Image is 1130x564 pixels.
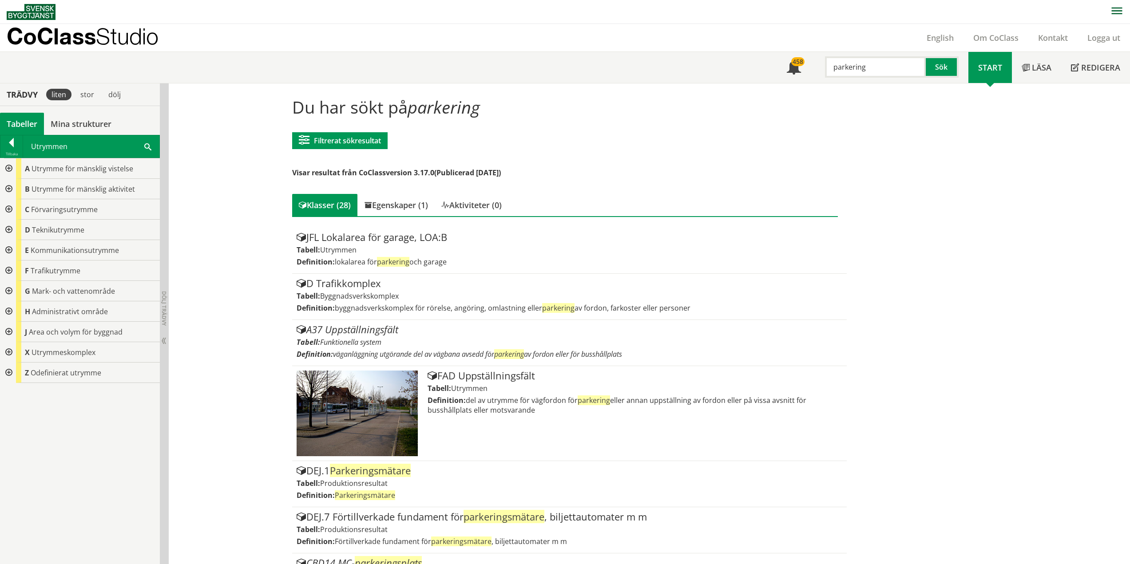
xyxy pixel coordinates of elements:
[1061,52,1130,83] a: Redigera
[25,327,27,337] span: J
[777,52,811,83] a: 458
[297,257,335,267] label: Definition:
[75,89,99,100] div: stor
[434,168,501,177] span: (Publicerad [DATE])
[160,291,168,326] span: Dölj trädvy
[46,89,71,100] div: liten
[428,395,806,415] span: del av utrymme för vägfordon för eller annan uppställning av fordon eller på vissa avsnitt för bu...
[25,164,30,174] span: A
[297,525,320,534] label: Tabell:
[32,164,133,174] span: Utrymme för mänsklig vistelse
[144,142,151,151] span: Sök i tabellen
[408,95,480,118] span: parkering
[926,56,959,78] button: Sök
[357,194,435,216] div: Egenskaper (1)
[1078,32,1130,43] a: Logga ut
[7,31,159,41] p: CoClass
[292,132,388,149] button: Filtrerat sökresultat
[32,184,135,194] span: Utrymme för mänsklig aktivitet
[7,24,178,51] a: CoClassStudio
[297,291,320,301] label: Tabell:
[917,32,963,43] a: English
[32,347,95,357] span: Utrymmeskomplex
[578,395,610,405] span: parkering
[25,225,30,235] span: D
[791,57,805,66] div: 458
[23,135,159,158] div: Utrymmen
[29,327,123,337] span: Area och volym för byggnad
[1028,32,1078,43] a: Kontakt
[25,245,29,255] span: E
[1081,62,1120,73] span: Redigera
[333,349,622,359] span: väganläggning utgörande del av vägbana avsedd för av fordon eller för busshållplats
[25,347,30,357] span: X
[31,245,119,255] span: Kommunikationsutrymme
[297,490,335,500] label: Definition:
[978,62,1002,73] span: Start
[7,4,56,20] img: Svensk Byggtjänst
[297,478,320,488] label: Tabell:
[787,61,801,75] span: Notifikationer
[96,23,159,49] span: Studio
[435,194,508,216] div: Aktiviteter (0)
[320,291,399,301] span: Byggnadsverkskomplex
[297,232,842,243] div: JFL Lokalarea för garage, LOA:B
[2,90,43,99] div: Trädvy
[428,371,842,381] div: FAD Uppställningsfält
[0,150,23,158] div: Tillbaka
[103,89,126,100] div: dölj
[25,286,30,296] span: G
[297,324,842,335] div: A37 Uppställningsfält
[320,478,388,488] span: Produktionsresultat
[32,225,84,235] span: Teknikutrymme
[31,205,98,214] span: Förvaringsutrymme
[297,465,842,476] div: DEJ.1
[292,97,838,117] h1: Du har sökt på
[297,536,335,546] label: Definition:
[297,278,842,289] div: D Trafikkomplex
[431,536,492,546] span: parkeringsmätare
[335,257,447,267] span: lokalarea för och garage
[335,490,395,500] span: Parkeringsmätare
[44,113,118,135] a: Mina strukturer
[25,368,29,378] span: Z
[31,368,101,378] span: Odefinierat utrymme
[464,510,544,523] span: parkeringsmätare
[542,303,575,313] span: parkering
[335,536,567,546] span: Förtillverkade fundament för , biljettautomater m m
[292,194,357,216] div: Klasser (28)
[25,184,30,194] span: B
[968,52,1012,83] a: Start
[31,266,80,276] span: Trafikutrymme
[25,266,29,276] span: F
[377,257,409,267] span: parkering
[335,303,690,313] span: byggnadsverkskomplex för rörelse, angöring, omlastning eller av fordon, farkoster eller personer
[320,245,357,255] span: Utrymmen
[292,168,434,177] span: Visar resultat från CoClassversion 3.17.0
[297,337,320,347] label: Tabell:
[25,307,30,316] span: H
[32,286,115,296] span: Mark- och vattenområde
[32,307,108,316] span: Administrativt område
[451,383,488,393] span: Utrymmen
[297,303,335,313] label: Definition:
[297,349,333,359] label: Definition:
[1032,62,1051,73] span: Läsa
[494,349,524,359] span: parkering
[963,32,1028,43] a: Om CoClass
[825,56,926,78] input: Sök
[320,337,381,347] span: Funktionella system
[1012,52,1061,83] a: Läsa
[297,512,842,522] div: DEJ.7 Förtillverkade fundament för , biljettautomater m m
[25,205,29,214] span: C
[330,464,411,477] span: Parkeringsmätare
[428,383,451,393] label: Tabell:
[297,245,320,255] label: Tabell:
[428,395,466,405] label: Definition:
[297,371,418,456] img: Tabell
[320,525,388,534] span: Produktionsresultat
